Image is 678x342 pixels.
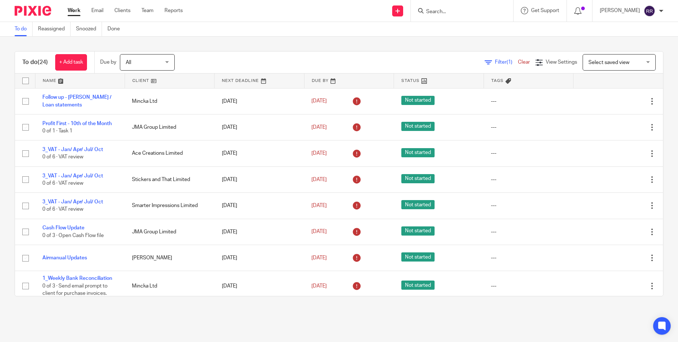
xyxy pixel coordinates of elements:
[76,22,102,36] a: Snoozed
[100,59,116,66] p: Due by
[531,8,559,13] span: Get Support
[68,7,80,14] a: Work
[42,147,103,152] a: 3_VAT - Jan/ Apr/ Jul/ Oct
[91,7,103,14] a: Email
[42,181,83,186] span: 0 of 6 · VAT review
[42,207,83,212] span: 0 of 6 · VAT review
[215,140,304,166] td: [DATE]
[42,128,72,134] span: 0 of 1 · Task 1
[42,225,84,230] a: Cash Flow Update
[42,95,111,107] a: Follow up - [PERSON_NAME] / Loan statements
[311,203,327,208] span: [DATE]
[491,282,566,290] div: ---
[215,271,304,301] td: [DATE]
[401,174,435,183] span: Not started
[491,98,566,105] div: ---
[401,226,435,236] span: Not started
[644,5,655,17] img: svg%3E
[215,114,304,140] td: [DATE]
[125,166,214,192] td: Stickers and That Limited
[311,255,327,260] span: [DATE]
[600,7,640,14] p: [PERSON_NAME]
[401,148,435,157] span: Not started
[311,283,327,289] span: [DATE]
[425,9,491,15] input: Search
[125,245,214,271] td: [PERSON_NAME]
[15,6,51,16] img: Pixie
[491,124,566,131] div: ---
[42,173,103,178] a: 3_VAT - Jan/ Apr/ Jul/ Oct
[491,228,566,236] div: ---
[164,7,183,14] a: Reports
[114,7,130,14] a: Clients
[311,229,327,234] span: [DATE]
[125,219,214,245] td: JMA Group Limited
[401,281,435,290] span: Not started
[311,99,327,104] span: [DATE]
[42,233,104,238] span: 0 of 3 · Open Cash Flow file
[125,271,214,301] td: Mincka Ltd
[491,150,566,157] div: ---
[42,199,103,204] a: 3_VAT - Jan/ Apr/ Jul/ Oct
[491,202,566,209] div: ---
[401,200,435,209] span: Not started
[107,22,125,36] a: Done
[125,193,214,219] td: Smarter Impressions Limited
[42,255,87,260] a: Airmanual Updates
[215,245,304,271] td: [DATE]
[491,254,566,262] div: ---
[215,88,304,114] td: [DATE]
[311,125,327,130] span: [DATE]
[125,114,214,140] td: JMA Group Limited
[42,155,83,160] span: 0 of 6 · VAT review
[588,60,629,65] span: Select saved view
[42,276,112,281] a: 1_Weekly Bank Reconciliation
[401,96,435,105] span: Not started
[311,151,327,156] span: [DATE]
[215,193,304,219] td: [DATE]
[42,283,107,296] span: 0 of 3 · Send email prompt to client for purchase invoices.
[401,252,435,262] span: Not started
[38,59,48,65] span: (24)
[141,7,154,14] a: Team
[311,177,327,182] span: [DATE]
[215,166,304,192] td: [DATE]
[518,60,530,65] a: Clear
[55,54,87,71] a: + Add task
[491,79,504,83] span: Tags
[125,88,214,114] td: Mincka Ltd
[507,60,512,65] span: (1)
[126,60,131,65] span: All
[22,59,48,66] h1: To do
[38,22,71,36] a: Reassigned
[42,121,112,126] a: Profit First - 10th of the Month
[401,122,435,131] span: Not started
[215,219,304,245] td: [DATE]
[125,140,214,166] td: Ace Creations Limited
[495,60,518,65] span: Filter
[491,176,566,183] div: ---
[546,60,577,65] span: View Settings
[15,22,33,36] a: To do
